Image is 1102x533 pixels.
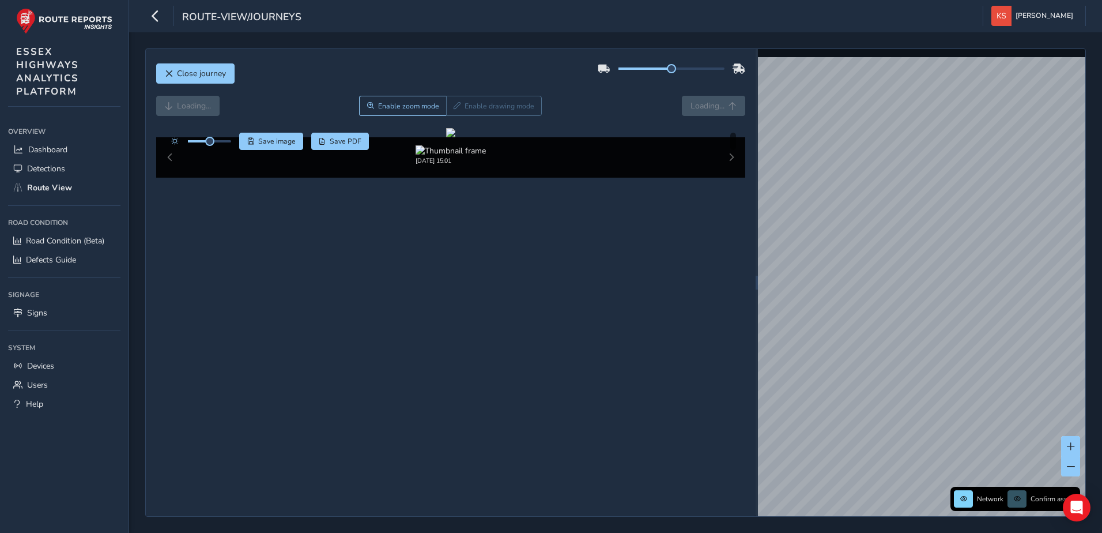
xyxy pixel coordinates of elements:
span: Enable zoom mode [378,102,439,111]
span: Network [977,494,1003,504]
span: Help [26,399,43,410]
span: Road Condition (Beta) [26,235,104,246]
a: Users [8,376,120,395]
a: Help [8,395,120,414]
span: Route View [27,182,72,193]
button: Save [239,133,303,150]
span: route-view/journeys [182,10,301,26]
span: Signs [27,307,47,318]
a: Defects Guide [8,250,120,269]
button: [PERSON_NAME] [991,6,1077,26]
span: Close journey [177,68,226,79]
a: Road Condition (Beta) [8,231,120,250]
a: Detections [8,159,120,178]
span: Save PDF [330,137,361,146]
button: PDF [311,133,369,150]
div: System [8,339,120,356]
span: Defects Guide [26,254,76,265]
a: Dashboard [8,140,120,159]
span: [PERSON_NAME] [1016,6,1073,26]
img: Thumbnail frame [416,145,486,156]
button: Close journey [156,63,235,84]
div: Signage [8,286,120,303]
span: Users [27,380,48,391]
a: Signs [8,303,120,322]
a: Route View [8,178,120,197]
div: Open Intercom Messenger [1063,494,1090,521]
img: diamond-layout [991,6,1012,26]
div: [DATE] 15:01 [416,156,486,165]
button: Zoom [359,96,446,116]
div: Road Condition [8,214,120,231]
img: rr logo [16,8,112,34]
span: ESSEX HIGHWAYS ANALYTICS PLATFORM [16,45,79,98]
div: Overview [8,123,120,140]
span: Confirm assets [1031,494,1077,504]
a: Devices [8,356,120,376]
span: Devices [27,361,54,371]
span: Detections [27,163,65,174]
span: Save image [258,137,296,146]
span: Dashboard [28,144,67,155]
